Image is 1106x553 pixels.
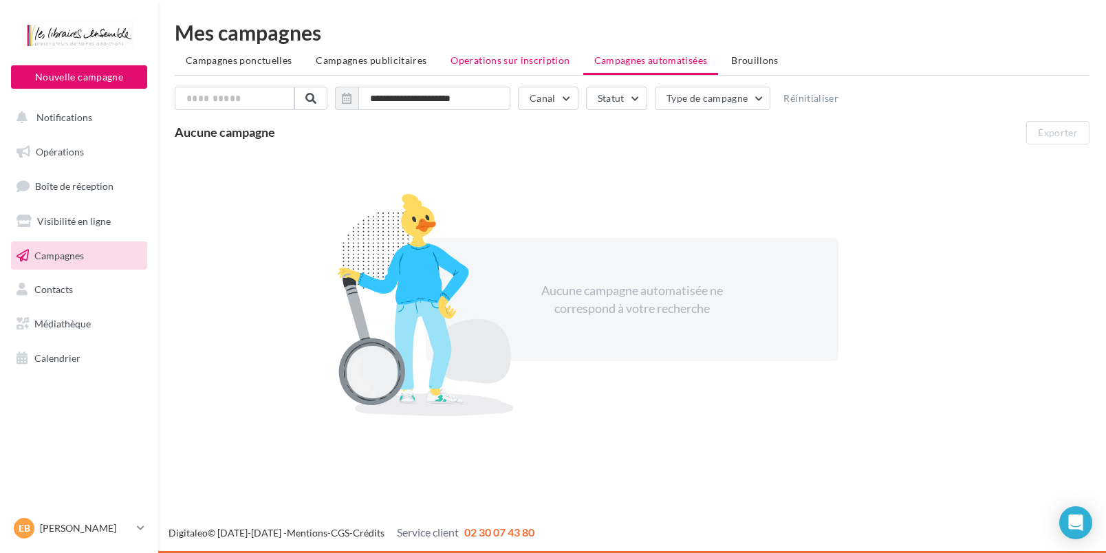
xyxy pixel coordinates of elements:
span: Boîte de réception [35,180,113,192]
span: Notifications [36,111,92,123]
button: Canal [518,87,578,110]
span: Campagnes ponctuelles [186,54,292,66]
a: CGS [331,527,349,539]
span: Service client [397,525,459,539]
div: Mes campagnes [175,22,1089,43]
a: Visibilité en ligne [8,207,150,236]
span: Campagnes [34,249,84,261]
span: EB [19,521,30,535]
button: Statut [586,87,647,110]
a: Mentions [287,527,327,539]
span: Contacts [34,283,73,295]
a: Médiathèque [8,310,150,338]
span: Médiathèque [34,318,91,329]
button: Nouvelle campagne [11,65,147,89]
a: Opérations [8,138,150,166]
span: Visibilité en ligne [37,215,111,227]
span: Operations sur inscription [451,54,570,66]
a: Digitaleo [169,527,208,539]
a: Contacts [8,275,150,304]
button: Exporter [1026,121,1089,144]
div: Open Intercom Messenger [1059,506,1092,539]
span: Campagnes publicitaires [316,54,426,66]
span: Aucune campagne [175,124,275,140]
button: Type de campagne [655,87,771,110]
span: Brouillons [731,54,779,66]
div: Aucune campagne automatisée ne correspond à votre recherche [514,282,750,317]
span: Calendrier [34,352,80,364]
button: Réinitialiser [778,90,844,107]
p: [PERSON_NAME] [40,521,131,535]
a: Boîte de réception [8,171,150,201]
span: Opérations [36,146,84,158]
span: © [DATE]-[DATE] - - - [169,527,534,539]
button: Notifications [8,103,144,132]
a: Campagnes [8,241,150,270]
a: Crédits [353,527,384,539]
span: 02 30 07 43 80 [464,525,534,539]
a: Calendrier [8,344,150,373]
a: EB [PERSON_NAME] [11,515,147,541]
